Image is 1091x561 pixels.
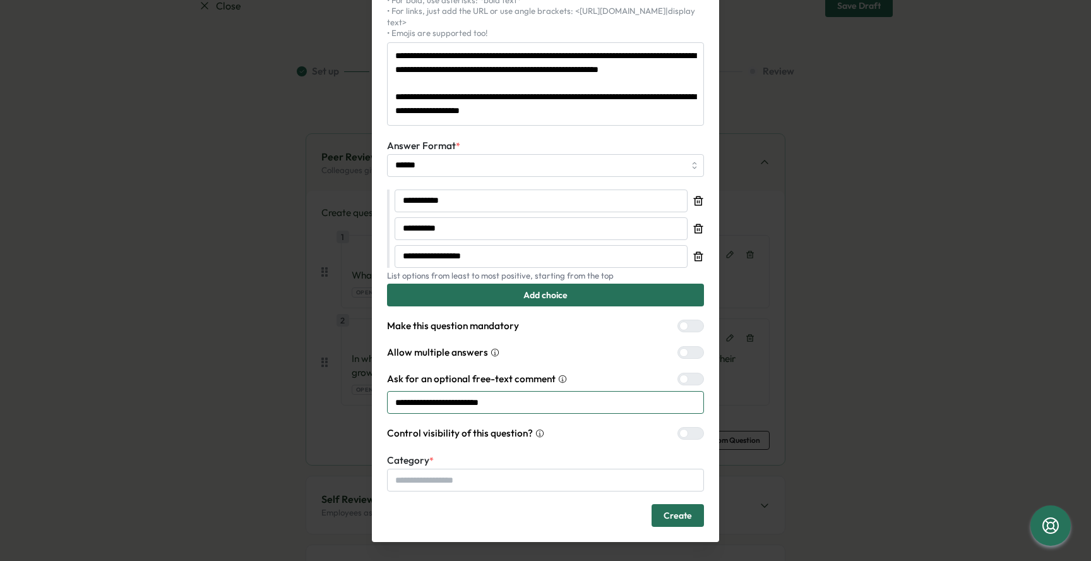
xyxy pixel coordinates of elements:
[387,140,456,152] span: Answer Format
[664,505,692,526] span: Create
[387,372,556,386] span: Ask for an optional free-text comment
[387,284,704,306] button: Add choice
[652,504,704,527] button: Create
[523,284,568,306] span: Add choice
[387,454,429,466] span: Category
[387,426,533,440] span: Control visibility of this question?
[387,346,488,359] span: Allow multiple answers
[387,270,704,282] p: List options from least to most positive, starting from the top
[387,319,519,333] span: Make this question mandatory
